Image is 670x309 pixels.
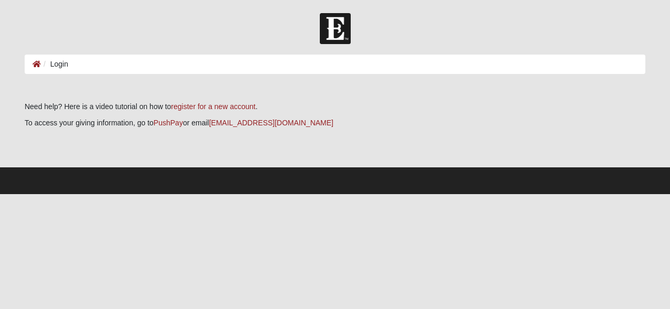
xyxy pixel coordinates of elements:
[41,59,68,70] li: Login
[25,101,645,112] p: Need help? Here is a video tutorial on how to .
[320,13,351,44] img: Church of Eleven22 Logo
[25,118,645,129] p: To access your giving information, go to or email
[171,102,255,111] a: register for a new account
[209,119,333,127] a: [EMAIL_ADDRESS][DOMAIN_NAME]
[154,119,183,127] a: PushPay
